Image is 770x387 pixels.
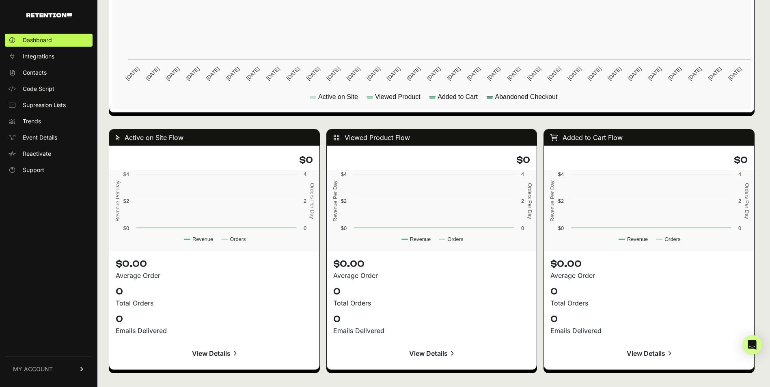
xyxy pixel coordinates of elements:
text: 4 [738,171,741,177]
div: Average Order [116,271,313,280]
text: [DATE] [566,66,582,82]
span: Trends [23,117,41,125]
text: Viewed Product [375,93,421,100]
text: 2 [304,198,306,204]
text: [DATE] [526,66,542,82]
text: [DATE] [325,66,341,82]
div: Emails Delivered [333,326,531,335]
a: Trends [5,115,93,128]
text: [DATE] [145,66,160,82]
a: Dashboard [5,34,93,47]
div: Total Orders [550,298,748,308]
span: Support [23,166,44,174]
div: Open Intercom Messenger [742,335,762,355]
div: Emails Delivered [550,326,748,335]
text: [DATE] [426,66,442,82]
div: Total Orders [333,298,531,308]
text: [DATE] [486,66,502,82]
text: Revenue [627,236,648,242]
text: Revenue [192,236,213,242]
a: View Details [333,344,531,363]
a: Supression Lists [5,99,93,112]
text: [DATE] [546,66,562,82]
span: Dashboard [23,36,52,44]
a: Integrations [5,50,93,63]
text: $2 [558,198,564,204]
text: [DATE] [627,66,643,82]
span: Reactivate [23,150,51,158]
text: $4 [558,171,564,177]
text: Revenue Per Day [332,180,338,221]
span: Integrations [23,52,54,60]
p: 0 [550,313,748,326]
span: Contacts [23,69,47,77]
p: 0 [116,313,313,326]
p: 0 [116,285,313,298]
a: View Details [550,344,748,363]
text: 0 [304,225,306,231]
p: $0.00 [116,258,313,271]
text: [DATE] [285,66,301,82]
text: [DATE] [687,66,703,82]
text: Revenue [410,236,431,242]
text: [DATE] [305,66,321,82]
h4: $0 [333,154,531,167]
text: Orders [230,236,246,242]
text: 4 [521,171,524,177]
text: [DATE] [125,66,140,82]
text: [DATE] [506,66,522,82]
text: [DATE] [205,66,221,82]
text: [DATE] [265,66,281,82]
text: 4 [304,171,306,177]
text: Orders Per Day [744,183,750,219]
div: Average Order [333,271,531,280]
text: $4 [123,171,129,177]
text: Revenue Per Day [114,180,121,221]
h4: $0 [116,154,313,167]
text: $4 [341,171,346,177]
text: [DATE] [587,66,602,82]
text: $2 [123,198,129,204]
p: 0 [333,313,531,326]
div: Emails Delivered [116,326,313,335]
div: Total Orders [116,298,313,308]
p: $0.00 [333,258,531,271]
text: $0 [123,225,129,231]
text: 0 [738,225,741,231]
text: [DATE] [405,66,421,82]
a: Code Script [5,82,93,95]
text: [DATE] [365,66,381,82]
text: $2 [341,198,346,204]
text: [DATE] [466,66,482,82]
text: Orders Per Day [527,183,533,219]
span: MY ACCOUNT [13,365,53,373]
p: $0.00 [550,258,748,271]
text: [DATE] [667,66,683,82]
text: [DATE] [185,66,201,82]
a: View Details [116,344,313,363]
text: [DATE] [446,66,462,82]
text: [DATE] [707,66,723,82]
text: $0 [558,225,564,231]
text: 0 [521,225,524,231]
text: [DATE] [165,66,181,82]
a: Reactivate [5,147,93,160]
text: $0 [341,225,346,231]
span: Event Details [23,133,57,142]
text: [DATE] [345,66,361,82]
img: Retention.com [26,13,72,17]
text: Abandoned Checkout [495,93,558,100]
span: Code Script [23,85,54,93]
text: [DATE] [386,66,401,82]
a: Contacts [5,66,93,79]
div: Average Order [550,271,748,280]
text: Revenue Per Day [549,180,555,221]
a: Support [5,163,93,176]
text: [DATE] [245,66,261,82]
a: Event Details [5,131,93,144]
text: [DATE] [647,66,662,82]
text: [DATE] [727,66,743,82]
text: 2 [738,198,741,204]
p: 0 [550,285,748,298]
text: Orders Per Day [309,183,315,219]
